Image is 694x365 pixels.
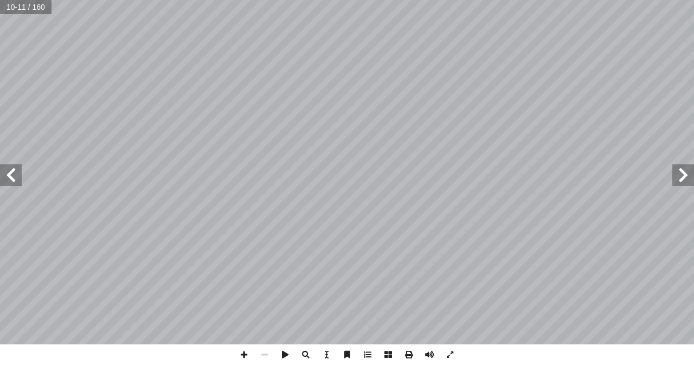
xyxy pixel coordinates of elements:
span: إشارة مرجعية [337,344,357,365]
span: الصفحات [378,344,399,365]
span: التشغيل التلقائي [275,344,295,365]
span: صوت [419,344,440,365]
span: يبحث [295,344,316,365]
span: جدول المحتويات [357,344,378,365]
span: تبديل ملء الشاشة [440,344,460,365]
span: حدد الأداة [316,344,337,365]
span: مطبعة [399,344,419,365]
span: تكبير [234,344,254,365]
span: التصغير [254,344,275,365]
